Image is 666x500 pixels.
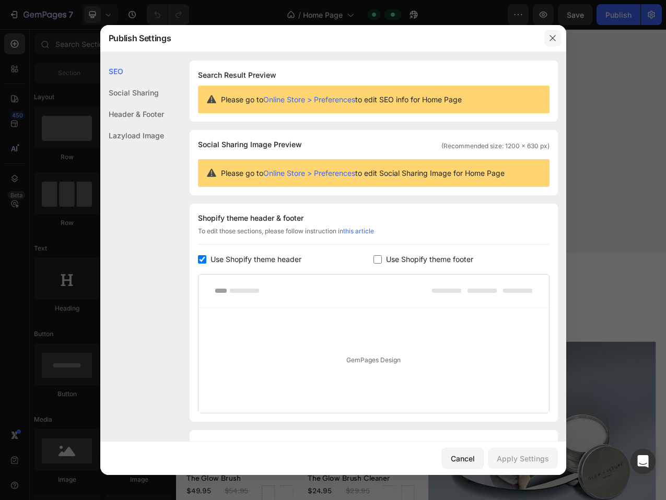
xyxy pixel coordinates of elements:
h2: The Glow Essentials [13,338,614,360]
span: Please go to to edit Social Sharing Image for Home Page [221,168,505,178]
div: Cancel [451,453,475,464]
span: Effortless glow. Everyday. [262,367,365,377]
div: Header & Footer [100,103,164,125]
span: Social Sharing Image Preview [198,138,302,151]
div: Apply Settings [497,453,549,464]
div: Publish Settings [100,25,539,52]
div: GemPages Design [198,308,549,413]
button: Apply Settings [488,448,558,469]
a: this article [343,227,374,235]
div: SEO [100,61,164,82]
div: Shopify theme header & footer [198,212,550,224]
span: Use Shopify theme header [211,253,301,266]
p: glow now [289,168,338,178]
a: Glow Together [344,421,593,434]
span: Your Glow-Up Starts Here [257,124,370,136]
a: Online Store > Preferences [263,95,355,104]
div: $69.95 [344,454,384,470]
h1: Search Result Preview [198,69,550,81]
div: Lazyload Image [198,438,550,451]
span: Please go to to edit SEO info for Home Page [221,94,462,105]
span: (Recommended size: 1200 x 630 px) [441,141,550,151]
div: Social Sharing [100,82,164,103]
div: Open Intercom Messenger [630,449,656,474]
p: The perfect pair, ready to glow. [345,437,592,447]
div: To edit those sections, please follow instruction in [198,227,550,245]
a: glow now [275,163,353,183]
a: Online Store > Preferences [263,169,355,177]
div: Lazyload Image [100,125,164,146]
span: Use Shopify theme footer [386,253,473,266]
div: $74.95 [391,457,417,468]
h1: Effortless Glow. Anywhere. Anytime. [13,49,614,147]
button: Cancel [442,448,484,469]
